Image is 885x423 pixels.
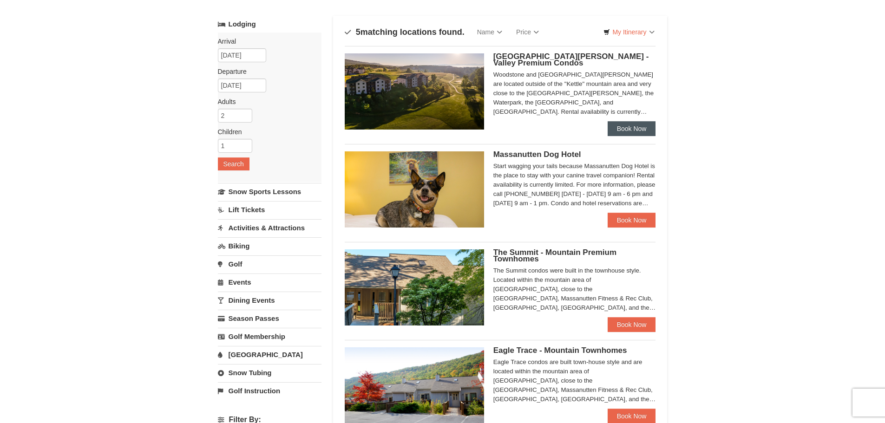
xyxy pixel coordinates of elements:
[218,37,315,46] label: Arrival
[597,25,660,39] a: My Itinerary
[218,364,321,381] a: Snow Tubing
[345,53,484,130] img: 19219041-4-ec11c166.jpg
[345,249,484,325] img: 19219034-1-0eee7e00.jpg
[608,121,656,136] a: Book Now
[493,70,656,117] div: Woodstone and [GEOGRAPHIC_DATA][PERSON_NAME] are located outside of the "Kettle" mountain area an...
[356,27,361,37] span: 5
[218,328,321,345] a: Golf Membership
[218,292,321,309] a: Dining Events
[218,67,315,76] label: Departure
[493,358,656,404] div: Eagle Trace condos are built town-house style and are located within the mountain area of [GEOGRA...
[493,162,656,208] div: Start wagging your tails because Massanutten Dog Hotel is the place to stay with your canine trav...
[470,23,509,41] a: Name
[218,16,321,33] a: Lodging
[218,310,321,327] a: Season Passes
[218,157,249,170] button: Search
[608,317,656,332] a: Book Now
[608,213,656,228] a: Book Now
[345,151,484,228] img: 27428181-5-81c892a3.jpg
[493,150,581,159] span: Massanutten Dog Hotel
[218,273,321,291] a: Events
[218,127,315,137] label: Children
[218,97,315,106] label: Adults
[493,248,616,263] span: The Summit - Mountain Premium Townhomes
[493,52,649,67] span: [GEOGRAPHIC_DATA][PERSON_NAME] - Valley Premium Condos
[218,219,321,236] a: Activities & Attractions
[218,346,321,363] a: [GEOGRAPHIC_DATA]
[218,201,321,218] a: Lift Tickets
[218,183,321,200] a: Snow Sports Lessons
[218,382,321,399] a: Golf Instruction
[509,23,546,41] a: Price
[493,346,627,355] span: Eagle Trace - Mountain Townhomes
[218,237,321,254] a: Biking
[218,255,321,273] a: Golf
[345,27,465,37] h4: matching locations found.
[493,266,656,312] div: The Summit condos were built in the townhouse style. Located within the mountain area of [GEOGRAP...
